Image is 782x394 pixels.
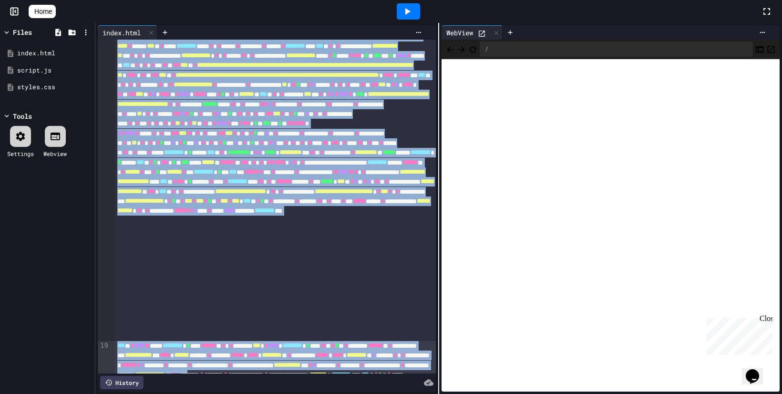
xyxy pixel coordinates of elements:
[480,41,753,57] div: /
[17,83,92,92] div: styles.css
[766,43,776,55] button: Open in new tab
[442,28,478,38] div: WebView
[43,149,67,158] div: Webview
[17,66,92,75] div: script.js
[7,149,34,158] div: Settings
[98,12,110,341] div: 18
[17,49,92,58] div: index.html
[34,7,52,16] span: Home
[442,59,780,392] iframe: Web Preview
[29,5,56,18] a: Home
[445,43,455,55] span: Back
[98,28,145,38] div: index.html
[98,25,157,40] div: index.html
[4,4,66,61] div: Chat with us now!Close
[100,376,144,389] div: History
[13,111,32,121] div: Tools
[755,43,764,55] button: Console
[468,43,478,55] button: Refresh
[703,314,772,355] iframe: chat widget
[457,43,466,55] span: Forward
[13,27,32,37] div: Files
[742,356,772,384] iframe: chat widget
[442,25,503,40] div: WebView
